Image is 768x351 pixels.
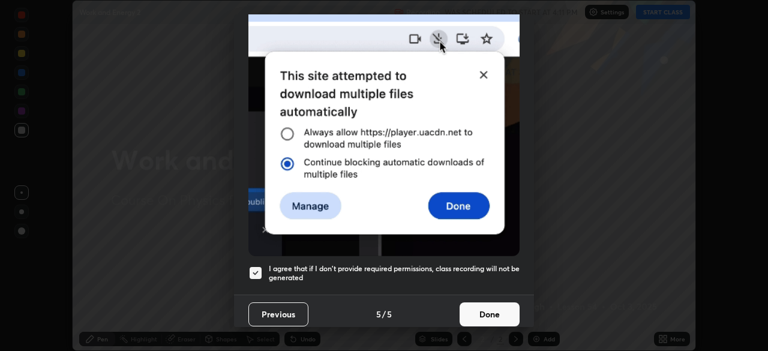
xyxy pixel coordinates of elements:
button: Done [460,302,520,326]
h4: 5 [376,308,381,320]
h5: I agree that if I don't provide required permissions, class recording will not be generated [269,264,520,283]
button: Previous [248,302,308,326]
h4: / [382,308,386,320]
h4: 5 [387,308,392,320]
